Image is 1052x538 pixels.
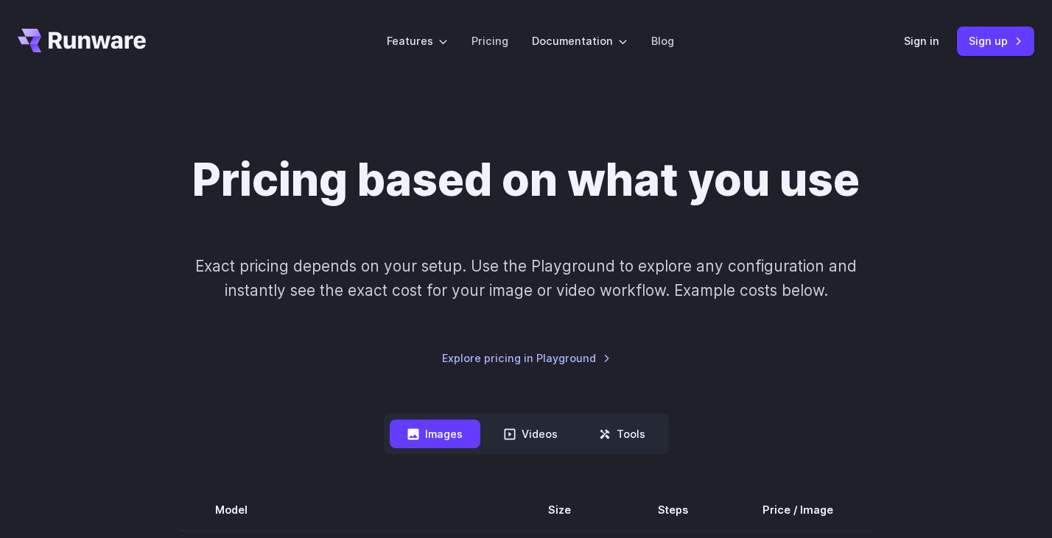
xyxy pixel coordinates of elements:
[957,26,1034,55] a: Sign up
[532,32,628,49] label: Documentation
[442,350,611,367] a: Explore pricing in Playground
[651,32,674,49] a: Blog
[486,420,575,448] button: Videos
[497,489,623,531] th: Size
[623,489,723,531] th: Steps
[390,420,480,448] button: Images
[180,489,497,531] th: Model
[192,153,860,207] h1: Pricing based on what you use
[904,32,939,49] a: Sign in
[170,254,882,303] p: Exact pricing depends on your setup. Use the Playground to explore any configuration and instantl...
[471,32,508,49] a: Pricing
[18,29,146,52] a: Go to /
[387,32,448,49] label: Features
[581,420,663,448] button: Tools
[723,489,873,531] th: Price / Image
